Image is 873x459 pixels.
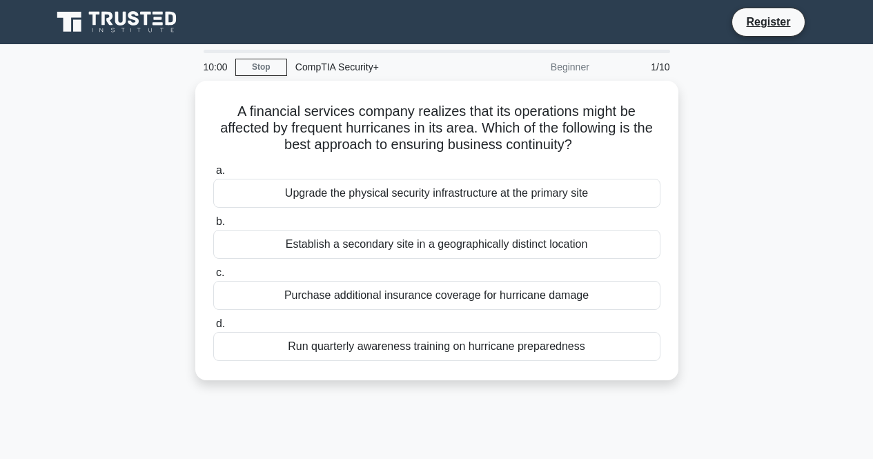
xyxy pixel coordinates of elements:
[212,103,662,154] h5: A financial services company realizes that its operations might be affected by frequent hurricane...
[213,281,660,310] div: Purchase additional insurance coverage for hurricane damage
[213,230,660,259] div: Establish a secondary site in a geographically distinct location
[216,164,225,176] span: a.
[195,53,235,81] div: 10:00
[738,13,798,30] a: Register
[235,59,287,76] a: Stop
[477,53,598,81] div: Beginner
[213,179,660,208] div: Upgrade the physical security infrastructure at the primary site
[213,332,660,361] div: Run quarterly awareness training on hurricane preparedness
[598,53,678,81] div: 1/10
[216,215,225,227] span: b.
[287,53,477,81] div: CompTIA Security+
[216,318,225,329] span: d.
[216,266,224,278] span: c.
